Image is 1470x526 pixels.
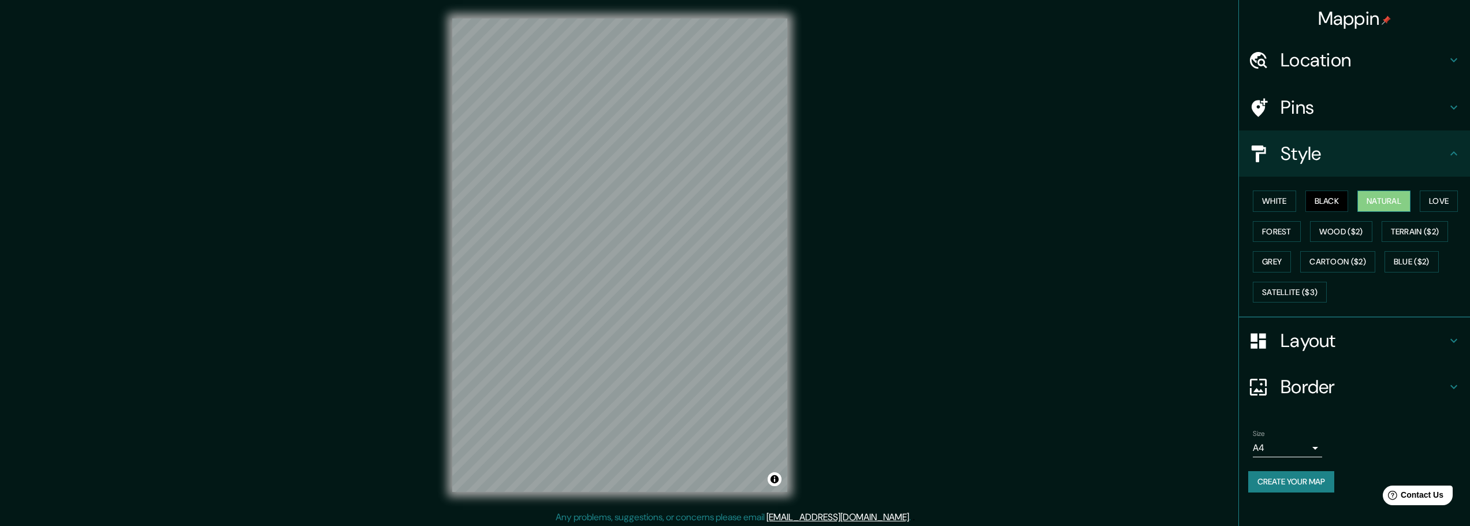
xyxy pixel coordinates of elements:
canvas: Map [452,18,787,492]
button: White [1253,191,1296,212]
button: Grey [1253,251,1291,273]
div: . [911,510,913,524]
div: Layout [1239,318,1470,364]
button: Natural [1357,191,1411,212]
div: Border [1239,364,1470,410]
button: Blue ($2) [1385,251,1439,273]
button: Forest [1253,221,1301,243]
h4: Mappin [1318,7,1391,30]
img: pin-icon.png [1382,16,1391,25]
p: Any problems, suggestions, or concerns please email . [556,510,911,524]
button: Wood ($2) [1310,221,1372,243]
button: Black [1305,191,1349,212]
button: Cartoon ($2) [1300,251,1375,273]
h4: Layout [1281,329,1447,352]
button: Satellite ($3) [1253,282,1327,303]
button: Toggle attribution [768,472,781,486]
h4: Border [1281,375,1447,398]
button: Terrain ($2) [1382,221,1449,243]
a: [EMAIL_ADDRESS][DOMAIN_NAME] [766,511,909,523]
iframe: Help widget launcher [1367,481,1457,513]
div: A4 [1253,439,1322,457]
h4: Pins [1281,96,1447,119]
button: Create your map [1248,471,1334,493]
h4: Location [1281,49,1447,72]
h4: Style [1281,142,1447,165]
button: Love [1420,191,1458,212]
div: Pins [1239,84,1470,130]
div: Style [1239,130,1470,177]
label: Size [1253,429,1265,439]
div: Location [1239,37,1470,83]
div: . [913,510,915,524]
